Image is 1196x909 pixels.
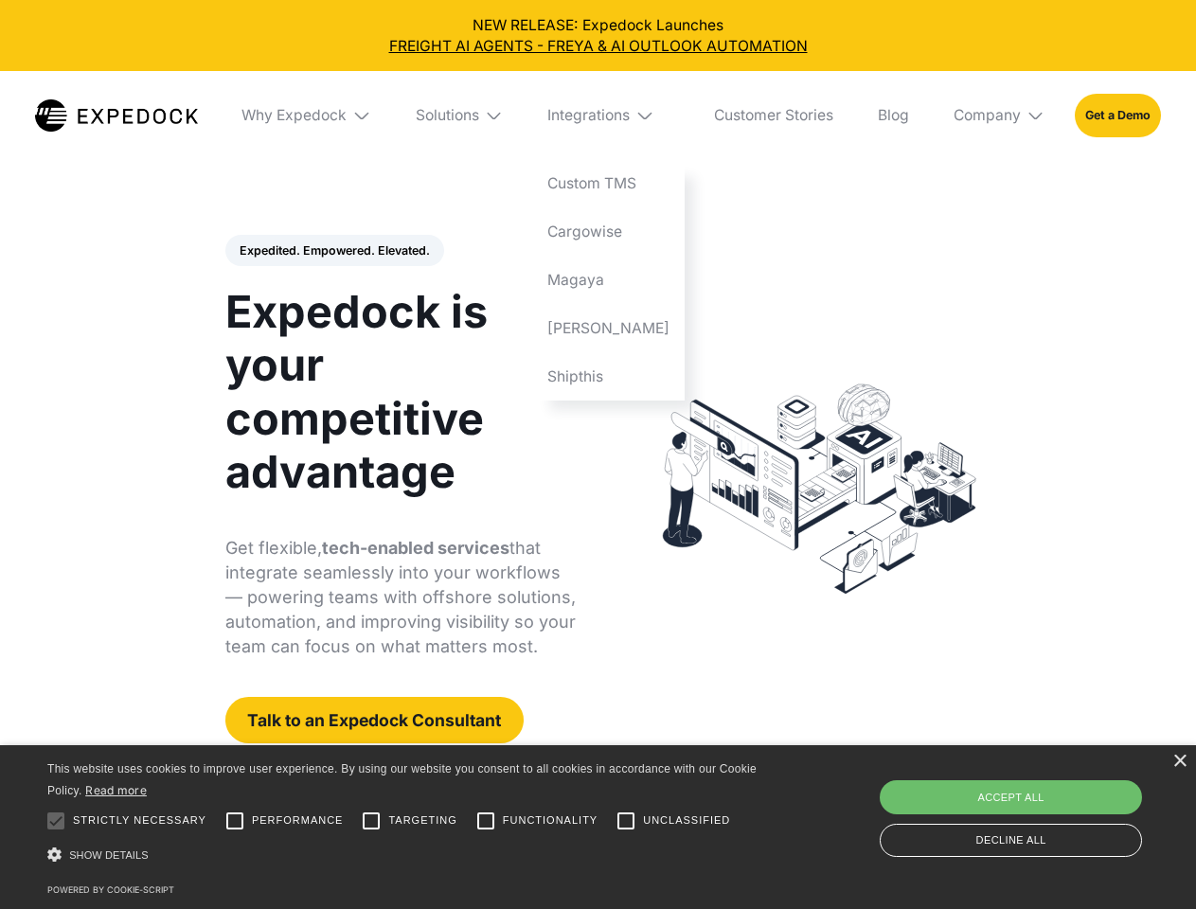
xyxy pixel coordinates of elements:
[69,849,149,861] span: Show details
[322,538,509,558] strong: tech-enabled services
[47,884,174,895] a: Powered by cookie-script
[15,15,1182,57] div: NEW RELEASE: Expedock Launches
[73,812,206,829] span: Strictly necessary
[699,71,848,160] a: Customer Stories
[416,106,479,125] div: Solutions
[863,71,923,160] a: Blog
[227,71,386,160] div: Why Expedock
[954,106,1021,125] div: Company
[47,762,757,797] span: This website uses cookies to improve user experience. By using our website you consent to all coo...
[225,536,577,659] p: Get flexible, that integrate seamlessly into your workflows — powering teams with offshore soluti...
[401,71,518,160] div: Solutions
[15,36,1182,57] a: FREIGHT AI AGENTS - FREYA & AI OUTLOOK AUTOMATION
[388,812,456,829] span: Targeting
[533,160,685,401] nav: Integrations
[225,697,524,743] a: Talk to an Expedock Consultant
[533,304,685,352] a: [PERSON_NAME]
[47,843,763,868] div: Show details
[938,71,1060,160] div: Company
[252,812,344,829] span: Performance
[533,352,685,401] a: Shipthis
[225,285,577,498] h1: Expedock is your competitive advantage
[643,812,730,829] span: Unclassified
[533,160,685,208] a: Custom TMS
[533,208,685,257] a: Cargowise
[85,783,147,797] a: Read more
[533,256,685,304] a: Magaya
[503,812,598,829] span: Functionality
[881,704,1196,909] iframe: Chat Widget
[241,106,347,125] div: Why Expedock
[1075,94,1161,136] a: Get a Demo
[533,71,685,160] div: Integrations
[547,106,630,125] div: Integrations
